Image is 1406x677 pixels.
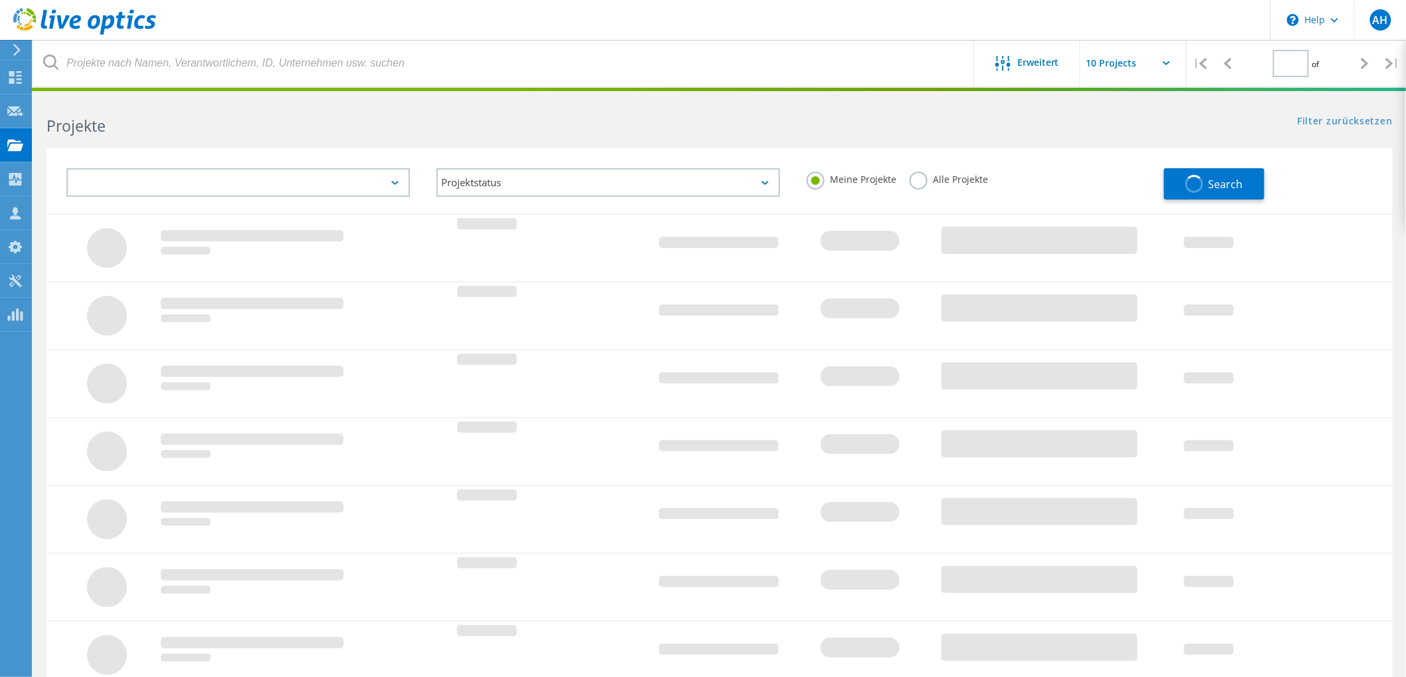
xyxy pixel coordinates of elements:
[1373,15,1388,25] span: AH
[437,168,780,197] div: Projektstatus
[47,115,106,136] b: Projekte
[1379,40,1406,87] div: |
[1298,116,1393,128] a: Filter zurücksetzen
[1287,14,1299,26] svg: \n
[1164,168,1264,200] button: Search
[807,172,896,184] label: Meine Projekte
[1017,58,1059,67] span: Erweitert
[13,28,156,37] a: Live Optics Dashboard
[33,40,975,86] input: Projekte nach Namen, Verantwortlichem, ID, Unternehmen usw. suchen
[910,172,988,184] label: Alle Projekte
[1187,40,1214,87] div: |
[1312,59,1320,70] span: of
[1209,177,1243,192] span: Search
